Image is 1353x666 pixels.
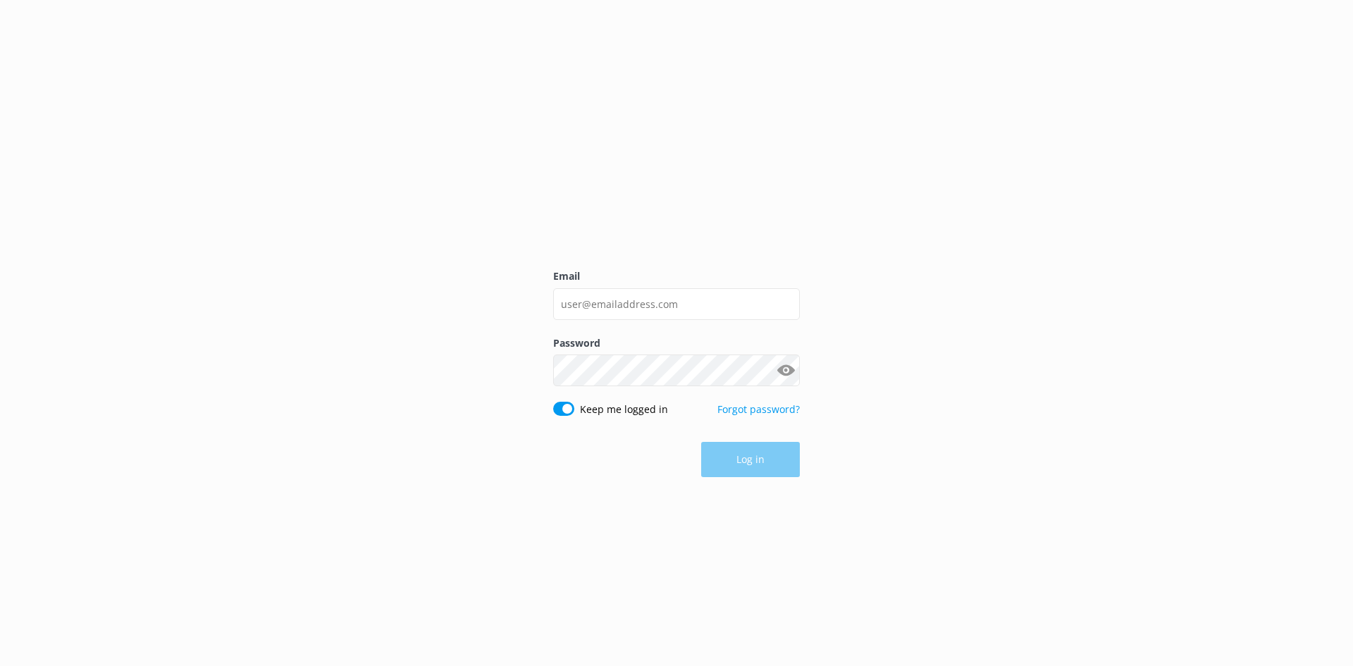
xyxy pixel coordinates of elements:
label: Keep me logged in [580,402,668,417]
input: user@emailaddress.com [553,288,800,320]
button: Show password [772,357,800,385]
a: Forgot password? [717,402,800,416]
label: Email [553,269,800,284]
label: Password [553,335,800,351]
